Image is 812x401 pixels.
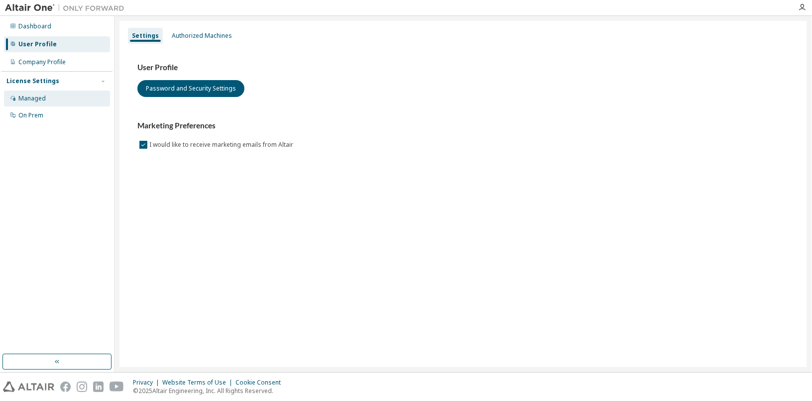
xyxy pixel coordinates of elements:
h3: User Profile [137,63,789,73]
div: On Prem [18,111,43,119]
p: © 2025 Altair Engineering, Inc. All Rights Reserved. [133,387,287,395]
img: youtube.svg [110,382,124,392]
label: I would like to receive marketing emails from Altair [149,139,295,151]
button: Password and Security Settings [137,80,244,97]
div: Authorized Machines [172,32,232,40]
img: instagram.svg [77,382,87,392]
img: altair_logo.svg [3,382,54,392]
div: Company Profile [18,58,66,66]
img: facebook.svg [60,382,71,392]
div: License Settings [6,77,59,85]
div: Dashboard [18,22,51,30]
div: Cookie Consent [235,379,287,387]
div: Settings [132,32,159,40]
div: Website Terms of Use [162,379,235,387]
div: Privacy [133,379,162,387]
div: Managed [18,95,46,102]
div: User Profile [18,40,57,48]
img: linkedin.svg [93,382,104,392]
img: Altair One [5,3,129,13]
h3: Marketing Preferences [137,121,789,131]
